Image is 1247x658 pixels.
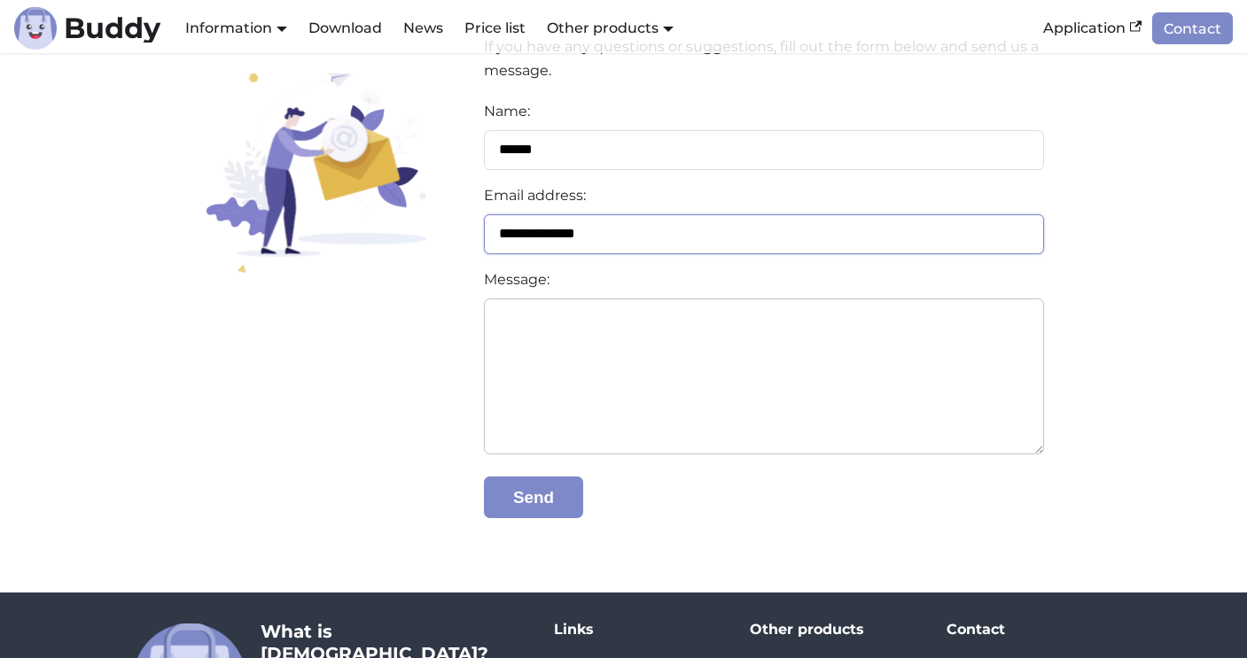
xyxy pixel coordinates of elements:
[1043,19,1126,36] font: Application
[547,19,659,36] font: Other products
[484,38,1039,78] font: If you have any questions or suggestions, fill out the form below and send us a message.
[454,13,536,43] a: Price list
[298,13,393,43] a: Download
[198,69,432,273] img: Schedule a demonstration
[484,271,549,288] font: Message:
[185,19,287,36] a: Information
[64,11,160,45] font: Buddy
[750,621,864,638] font: Other products
[484,187,586,204] font: Email address:
[513,488,554,507] font: Send
[464,19,526,36] font: Price list
[547,19,674,36] a: Other products
[1152,12,1233,43] a: Contact
[403,19,443,36] font: News
[484,476,584,519] button: Send
[308,19,382,36] font: Download
[185,19,272,36] font: Information
[554,621,594,638] font: Links
[484,103,530,120] font: Name:
[14,7,57,50] img: Logo
[1164,20,1221,37] font: Contact
[1033,13,1152,43] a: Application
[947,621,1005,638] font: Contact
[393,13,454,43] a: News
[14,7,160,50] a: LogoBuddy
